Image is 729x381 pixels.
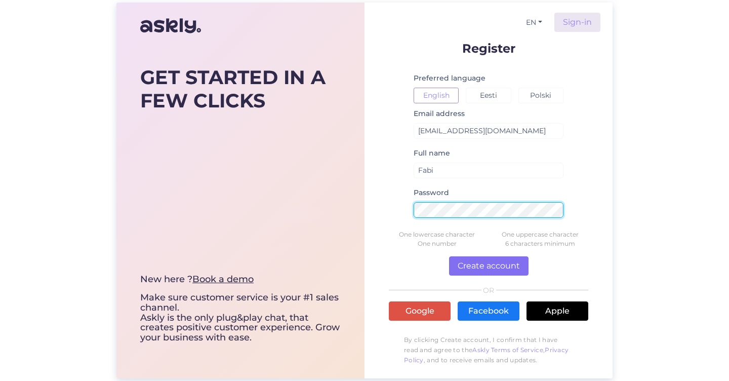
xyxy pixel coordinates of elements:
span: OR [481,287,496,294]
div: One lowercase character [385,230,489,239]
a: Google [389,301,451,321]
label: Email address [414,108,465,119]
p: Register [389,42,588,55]
button: Create account [449,256,529,276]
label: Password [414,187,449,198]
input: Full name [414,163,563,178]
p: By clicking Create account, I confirm that I have read and agree to the , , and to receive emails... [389,330,588,370]
a: Askly Terms of Service [472,346,543,354]
label: Full name [414,148,450,159]
img: Askly [140,14,201,38]
button: English [414,88,459,103]
div: New here ? [140,275,341,285]
a: Sign-in [554,13,600,32]
div: 6 characters minimum [489,239,592,248]
button: Polski [518,88,563,103]
div: One uppercase character [489,230,592,239]
input: Enter email [414,123,563,139]
a: Book a demo [192,274,254,285]
div: GET STARTED IN A FEW CLICKS [140,66,341,112]
a: Apple [526,301,588,321]
button: EN [522,15,546,30]
div: Make sure customer service is your #1 sales channel. Askly is the only plug&play chat, that creat... [140,275,341,343]
div: One number [385,239,489,248]
label: Preferred language [414,73,485,84]
button: Eesti [466,88,511,103]
a: Facebook [458,301,519,321]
